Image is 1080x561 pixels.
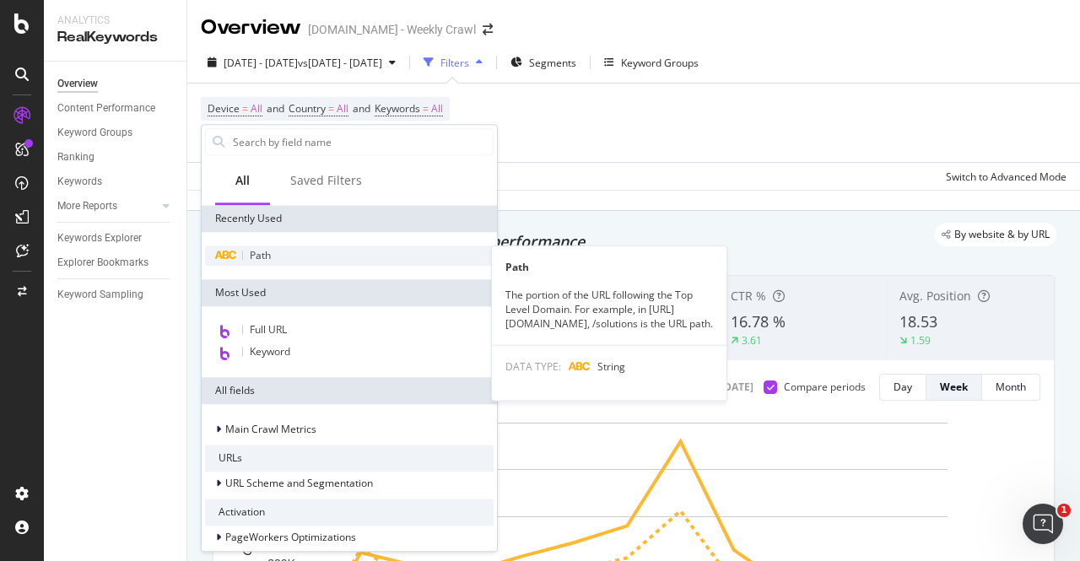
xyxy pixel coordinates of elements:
span: Full URL [250,322,287,337]
div: URLs [205,445,494,472]
span: 16.78 % [731,311,786,332]
span: By website & by URL [954,229,1050,240]
span: All [337,97,348,121]
div: RealKeywords [57,28,173,47]
a: Keywords Explorer [57,229,175,247]
div: Overview [57,75,98,93]
span: = [423,101,429,116]
div: Month [996,380,1026,394]
div: Day [894,380,912,394]
span: = [328,101,334,116]
div: Content Performance [57,100,155,117]
div: Keywords Explorer [57,229,142,247]
div: Keyword Sampling [57,286,143,304]
div: The portion of the URL following the Top Level Domain. For example, in [URL][DOMAIN_NAME], /solut... [492,288,726,331]
div: Explorer Bookmarks [57,254,148,272]
text: Clicks [240,524,254,555]
span: Country [289,101,326,116]
div: Overview [201,13,301,42]
span: and [267,101,284,116]
div: Switch to Advanced Mode [946,170,1066,184]
span: String [597,359,625,373]
div: Most Used [202,279,497,306]
div: Analytics [57,13,173,28]
span: vs [DATE] - [DATE] [298,56,382,70]
div: All [235,172,250,189]
span: Main Crawl Metrics [225,423,316,437]
div: Path [492,260,726,274]
button: Day [879,374,926,401]
div: All fields [202,377,497,404]
a: Keyword Sampling [57,286,175,304]
button: Keyword Groups [597,49,705,76]
span: 18.53 [899,311,937,332]
div: Activation [205,499,494,526]
span: Device [208,101,240,116]
div: Keyword Groups [57,124,132,142]
div: More Reports [57,197,117,215]
div: 1.59 [910,333,931,348]
div: Keywords [57,173,102,191]
span: All [251,97,262,121]
input: Search by field name [231,129,493,154]
span: = [242,101,248,116]
span: DATA TYPE: [505,359,561,373]
div: [DOMAIN_NAME] - Weekly Crawl [308,21,476,38]
span: [DATE] - [DATE] [224,56,298,70]
div: Saved Filters [290,172,362,189]
div: 3.61 [742,333,762,348]
span: PageWorkers Optimizations [225,531,356,545]
div: legacy label [935,223,1056,246]
button: Switch to Advanced Mode [939,163,1066,190]
span: All [431,97,443,121]
a: Keyword Groups [57,124,175,142]
div: arrow-right-arrow-left [483,24,493,35]
iframe: Intercom live chat [1023,504,1063,544]
span: URL Scheme and Segmentation [225,477,373,491]
div: Recently Used [202,205,497,232]
span: and [353,101,370,116]
span: CTR % [731,288,766,304]
div: Week [940,380,968,394]
span: Keyword [250,344,290,359]
span: Segments [529,56,576,70]
span: 1 [1057,504,1071,517]
div: Ranking [57,148,94,166]
a: More Reports [57,197,158,215]
button: [DATE] - [DATE]vs[DATE] - [DATE] [201,49,402,76]
a: Ranking [57,148,175,166]
div: Keyword Groups [621,56,699,70]
span: Keywords [375,101,420,116]
button: Month [982,374,1040,401]
button: Week [926,374,982,401]
div: Compare periods [784,380,866,394]
a: Explorer Bookmarks [57,254,175,272]
span: Avg. Position [899,288,971,304]
span: Path [250,248,271,262]
button: Filters [417,49,489,76]
button: Segments [504,49,583,76]
a: Content Performance [57,100,175,117]
a: Keywords [57,173,175,191]
a: Overview [57,75,175,93]
div: Filters [440,56,469,70]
